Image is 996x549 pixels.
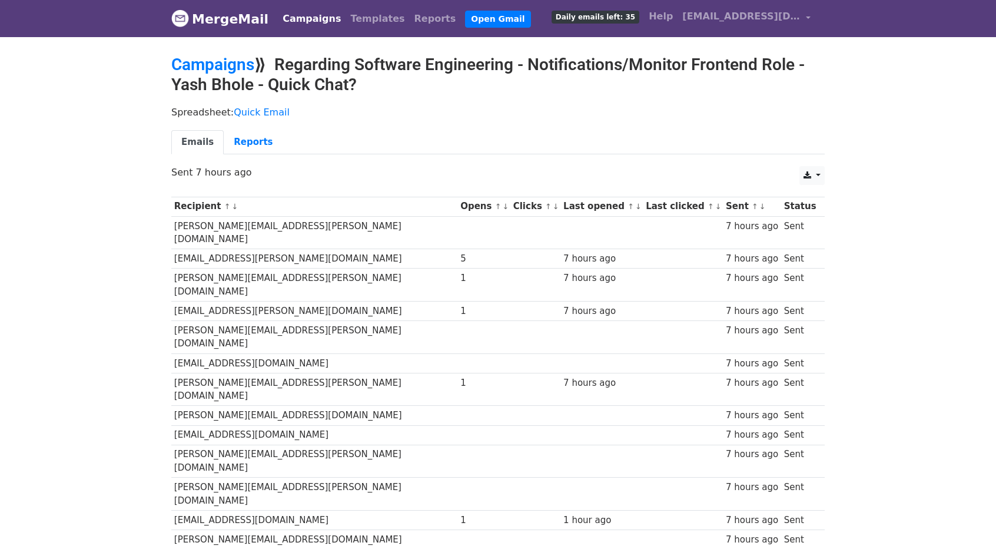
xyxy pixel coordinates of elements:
[781,425,819,445] td: Sent
[726,409,778,422] div: 7 hours ago
[278,7,346,31] a: Campaigns
[171,269,457,302] td: [PERSON_NAME][EMAIL_ADDRESS][PERSON_NAME][DOMAIN_NAME]
[726,533,778,547] div: 7 hours ago
[171,9,189,27] img: MergeMail logo
[460,514,507,527] div: 1
[460,305,507,318] div: 1
[937,492,996,549] iframe: Chat Widget
[510,197,560,216] th: Clicks
[781,197,819,216] th: Status
[171,197,457,216] th: Recipient
[563,272,640,285] div: 7 hours ago
[171,530,457,549] td: [PERSON_NAME][EMAIL_ADDRESS][DOMAIN_NAME]
[553,202,559,211] a: ↓
[563,252,640,266] div: 7 hours ago
[552,11,639,24] span: Daily emails left: 35
[726,428,778,442] div: 7 hours ago
[231,202,238,211] a: ↓
[628,202,634,211] a: ↑
[635,202,642,211] a: ↓
[460,376,507,390] div: 1
[781,406,819,425] td: Sent
[460,272,507,285] div: 1
[460,252,507,266] div: 5
[171,510,457,530] td: [EMAIL_ADDRESS][DOMAIN_NAME]
[781,373,819,406] td: Sent
[171,130,224,154] a: Emails
[781,302,819,321] td: Sent
[171,166,825,178] p: Sent 7 hours ago
[563,305,640,318] div: 7 hours ago
[171,478,457,511] td: [PERSON_NAME][EMAIL_ADDRESS][PERSON_NAME][DOMAIN_NAME]
[465,11,530,28] a: Open Gmail
[560,197,643,216] th: Last opened
[171,373,457,406] td: [PERSON_NAME][EMAIL_ADDRESS][PERSON_NAME][DOMAIN_NAME]
[547,5,644,28] a: Daily emails left: 35
[781,510,819,530] td: Sent
[682,9,800,24] span: [EMAIL_ADDRESS][DOMAIN_NAME]
[726,305,778,318] div: 7 hours ago
[781,216,819,249] td: Sent
[171,406,457,425] td: [PERSON_NAME][EMAIL_ADDRESS][DOMAIN_NAME]
[224,130,283,154] a: Reports
[495,202,502,211] a: ↑
[781,478,819,511] td: Sent
[171,106,825,118] p: Spreadsheet:
[224,202,231,211] a: ↑
[726,252,778,266] div: 7 hours ago
[781,321,819,354] td: Sent
[171,55,825,94] h2: ⟫ Regarding Software Engineering - Notifications/Monitor Frontend Role - Yash Bhole - Quick Chat?
[171,302,457,321] td: [EMAIL_ADDRESS][PERSON_NAME][DOMAIN_NAME]
[726,324,778,338] div: 7 hours ago
[726,272,778,285] div: 7 hours ago
[726,376,778,390] div: 7 hours ago
[726,448,778,461] div: 7 hours ago
[457,197,510,216] th: Opens
[781,269,819,302] td: Sent
[545,202,552,211] a: ↑
[171,425,457,445] td: [EMAIL_ADDRESS][DOMAIN_NAME]
[171,55,254,74] a: Campaigns
[678,5,815,32] a: [EMAIL_ADDRESS][DOMAIN_NAME]
[644,5,678,28] a: Help
[171,353,457,373] td: [EMAIL_ADDRESS][DOMAIN_NAME]
[563,514,640,527] div: 1 hour ago
[234,107,290,118] a: Quick Email
[781,530,819,549] td: Sent
[715,202,722,211] a: ↓
[726,514,778,527] div: 7 hours ago
[643,197,723,216] th: Last clicked
[171,249,457,269] td: [EMAIL_ADDRESS][PERSON_NAME][DOMAIN_NAME]
[171,321,457,354] td: [PERSON_NAME][EMAIL_ADDRESS][PERSON_NAME][DOMAIN_NAME]
[708,202,714,211] a: ↑
[781,353,819,373] td: Sent
[171,445,457,478] td: [PERSON_NAME][EMAIL_ADDRESS][PERSON_NAME][DOMAIN_NAME]
[759,202,766,211] a: ↓
[171,6,268,31] a: MergeMail
[726,481,778,494] div: 7 hours ago
[781,445,819,478] td: Sent
[502,202,509,211] a: ↓
[726,220,778,233] div: 7 hours ago
[723,197,781,216] th: Sent
[726,357,778,371] div: 7 hours ago
[410,7,461,31] a: Reports
[781,249,819,269] td: Sent
[346,7,409,31] a: Templates
[563,376,640,390] div: 7 hours ago
[171,216,457,249] td: [PERSON_NAME][EMAIL_ADDRESS][PERSON_NAME][DOMAIN_NAME]
[752,202,758,211] a: ↑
